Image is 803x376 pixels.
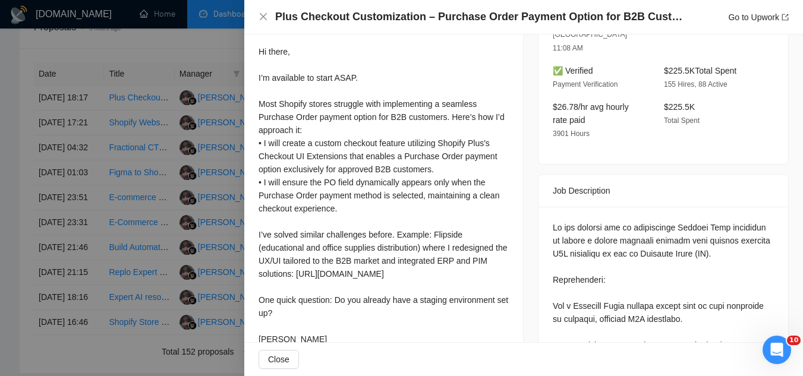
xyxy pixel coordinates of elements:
span: 3901 Hours [553,129,590,138]
span: export [782,14,789,21]
iframe: Intercom live chat [763,336,791,364]
span: Payment Verification [553,80,618,89]
a: Go to Upworkexport [728,12,789,22]
h4: Plus Checkout Customization – Purchase Order Payment Option for B2B Customers [275,10,685,24]
div: Hi there, I’m available to start ASAP. Most Shopify stores struggle with implementing a seamless ... [259,45,509,346]
div: Job Description [553,175,774,207]
span: 10 [787,336,801,345]
button: Close [259,12,268,22]
span: 155 Hires, 88 Active [664,80,728,89]
button: Close [259,350,299,369]
span: close [259,12,268,21]
span: Total Spent [664,116,700,125]
span: $225.5K Total Spent [664,66,736,75]
span: $225.5K [664,102,695,112]
span: Close [268,353,289,366]
span: ✅ Verified [553,66,593,75]
span: $26.78/hr avg hourly rate paid [553,102,629,125]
